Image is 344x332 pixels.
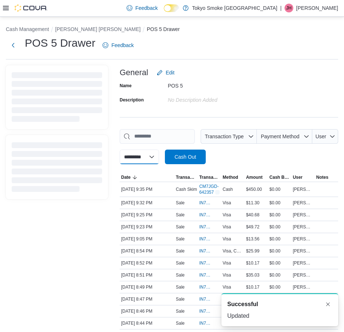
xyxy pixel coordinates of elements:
span: Visa [223,272,231,278]
p: Cash Skim To Safe [176,186,213,192]
button: IN7JGD-6871097 [199,223,220,231]
span: Visa [223,224,231,230]
div: Justin Hodge [285,4,293,12]
span: Visa [223,200,231,206]
span: [PERSON_NAME] [293,284,313,290]
span: User [316,134,326,139]
span: Successful [227,300,258,309]
div: [DATE] 8:51 PM [120,271,174,279]
span: [PERSON_NAME] [293,212,313,218]
span: IN7JGD-6870894 [199,272,212,278]
p: Sale [176,224,185,230]
p: Sale [176,284,185,290]
div: POS 5 [168,80,266,89]
span: IN7JGD-6870899 [199,260,212,266]
span: Date [121,174,131,180]
div: $0.00 [268,223,291,231]
span: IN7JGD-6871097 [199,224,212,230]
div: No Description added [168,94,266,103]
label: Name [120,83,132,89]
nav: An example of EuiBreadcrumbs [6,26,338,34]
div: [DATE] 9:05 PM [120,235,174,243]
button: Date [120,173,174,182]
span: Notes [316,174,328,180]
button: [PERSON_NAME] [PERSON_NAME] [55,26,140,32]
a: CM7JGD-642357External link [199,184,220,195]
button: User [312,129,338,144]
button: IN7JGD-6870894 [199,271,220,279]
svg: External link [215,190,220,194]
button: User [291,173,315,182]
div: $0.00 [268,235,291,243]
p: | [280,4,282,12]
span: [PERSON_NAME] [293,248,313,254]
img: Cova [15,4,47,12]
div: [DATE] 9:25 PM [120,211,174,219]
p: [PERSON_NAME] [296,4,338,12]
button: Cash Management [6,26,49,32]
span: [PERSON_NAME] [293,272,313,278]
p: Sale [176,200,185,206]
span: User [293,174,303,180]
div: [DATE] 8:52 PM [120,259,174,267]
span: IN7JGD-6871108 [199,212,212,218]
h1: POS 5 Drawer [25,36,95,50]
span: Visa [223,236,231,242]
span: $11.30 [246,200,259,206]
span: Feedback [111,42,134,49]
button: Dismiss toast [324,300,332,309]
span: Cash Back [270,174,290,180]
div: $0.00 [268,259,291,267]
span: Transaction Type [205,134,244,139]
span: Visa [223,212,231,218]
button: Amount [244,173,268,182]
span: Cash Out [174,153,196,161]
button: IN7JGD-6870980 [199,235,220,243]
div: $0.00 [268,247,291,255]
span: $49.72 [246,224,259,230]
div: Updated [227,312,332,320]
span: Payment Method [261,134,299,139]
span: $10.17 [246,284,259,290]
h3: General [120,68,148,77]
a: Feedback [124,1,161,15]
label: Description [120,97,144,103]
button: Next [6,38,20,53]
span: $13.56 [246,236,259,242]
input: Dark Mode [164,4,179,12]
p: Sale [176,320,185,326]
span: Transaction Type [176,174,196,180]
input: This is a search bar. As you type, the results lower in the page will automatically filter. [120,129,195,144]
span: $35.03 [246,272,259,278]
span: $450.00 [246,186,262,192]
button: IN7JGD-6870899 [199,259,220,267]
div: [DATE] 8:49 PM [120,283,174,292]
span: IN7JGD-6871157 [199,200,212,206]
span: $40.68 [246,212,259,218]
span: Cash [223,186,233,192]
a: Feedback [100,38,136,53]
span: [PERSON_NAME] [293,200,313,206]
span: Loading [12,74,102,123]
button: Transaction Type [201,129,257,144]
div: $0.00 [268,271,291,279]
button: IN7JGD-6870913 [199,247,220,255]
p: Tokyo Smoke [GEOGRAPHIC_DATA] [192,4,278,12]
div: $0.00 [268,198,291,207]
span: [PERSON_NAME] [293,236,313,242]
button: Edit [154,65,177,80]
div: $0.00 [268,283,291,292]
div: [DATE] 8:44 PM [120,319,174,328]
div: [DATE] 8:47 PM [120,295,174,304]
div: [DATE] 9:23 PM [120,223,174,231]
button: Notes [315,173,338,182]
p: Sale [176,248,185,254]
div: [DATE] 8:54 PM [120,247,174,255]
button: Method [221,173,244,182]
span: IN7JGD-6870980 [199,236,212,242]
button: Payment Method [257,129,312,144]
p: Sale [176,212,185,218]
div: [DATE] 9:32 PM [120,198,174,207]
span: Transaction # [199,174,220,180]
span: Loading [12,144,102,193]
